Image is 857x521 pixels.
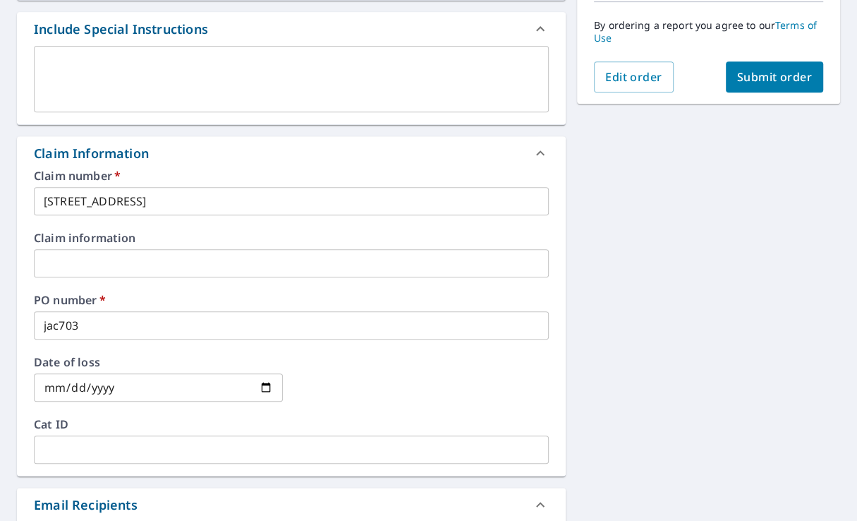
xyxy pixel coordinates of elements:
a: Terms of Use [594,18,817,44]
span: Edit order [605,69,662,85]
div: Include Special Instructions [17,12,566,46]
div: Include Special Instructions [34,20,208,39]
span: Submit order [737,69,813,85]
label: Claim number [34,170,549,181]
div: Claim Information [17,136,566,170]
label: Cat ID [34,419,549,430]
p: By ordering a report you agree to our [594,19,823,44]
div: Claim Information [34,144,149,163]
div: Email Recipients [34,496,138,515]
label: Date of loss [34,357,283,368]
label: Claim information [34,232,549,244]
button: Edit order [594,61,674,92]
label: PO number [34,294,549,306]
button: Submit order [726,61,824,92]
